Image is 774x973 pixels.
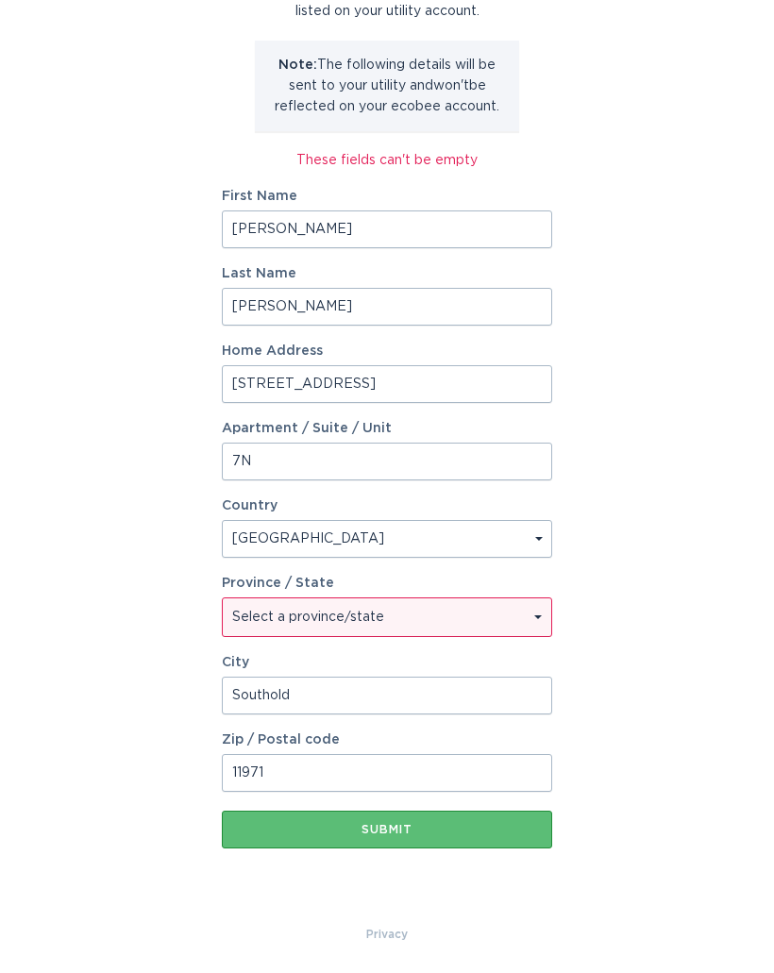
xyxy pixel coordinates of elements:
[222,190,552,203] label: First Name
[222,344,552,358] label: Home Address
[269,55,505,117] p: The following details will be sent to your utility and won't be reflected on your ecobee account.
[222,150,552,171] div: These fields can't be empty
[222,577,334,590] label: Province / State
[222,422,552,435] label: Apartment / Suite / Unit
[278,59,317,72] strong: Note:
[222,656,552,669] label: City
[222,733,552,747] label: Zip / Postal code
[222,267,552,280] label: Last Name
[231,824,543,835] div: Submit
[222,811,552,848] button: Submit
[366,924,408,945] a: Privacy Policy & Terms of Use
[222,499,278,512] label: Country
